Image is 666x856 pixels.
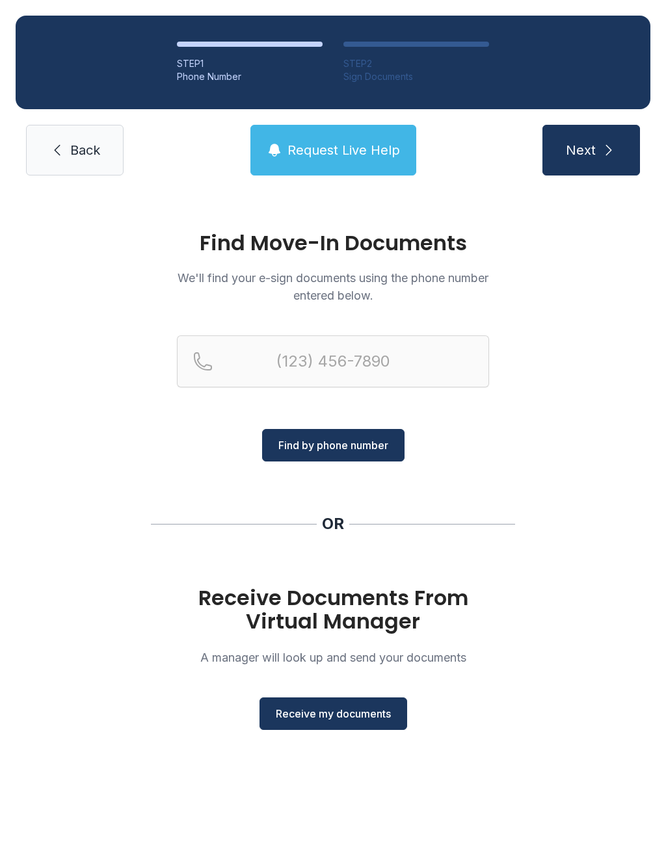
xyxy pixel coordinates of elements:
p: We'll find your e-sign documents using the phone number entered below. [177,269,489,304]
div: OR [322,513,344,534]
div: STEP 1 [177,57,323,70]
span: Next [566,141,596,159]
span: Back [70,141,100,159]
p: A manager will look up and send your documents [177,649,489,666]
div: STEP 2 [343,57,489,70]
span: Request Live Help [287,141,400,159]
div: Sign Documents [343,70,489,83]
div: Phone Number [177,70,323,83]
h1: Receive Documents From Virtual Manager [177,586,489,633]
h1: Find Move-In Documents [177,233,489,253]
span: Receive my documents [276,706,391,721]
span: Find by phone number [278,437,388,453]
input: Reservation phone number [177,335,489,387]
